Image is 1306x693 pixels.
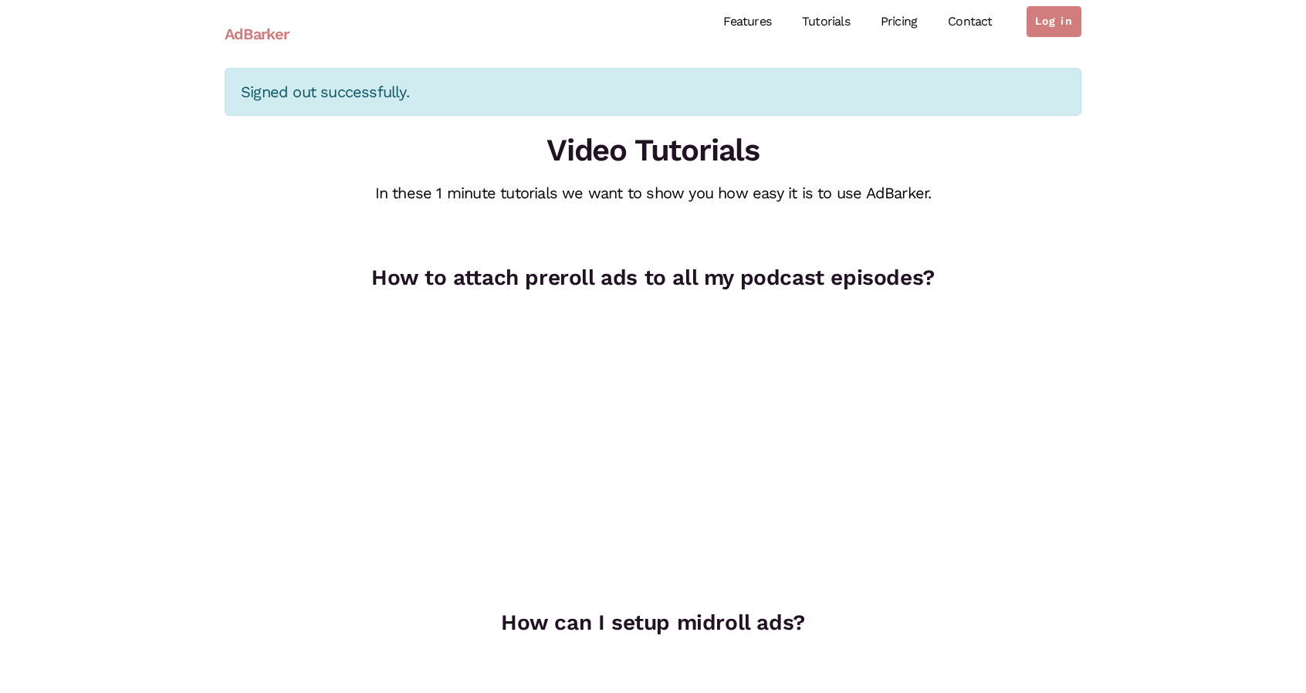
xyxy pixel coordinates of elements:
iframe: YouTube video player [437,300,869,543]
div: Signed out successfully. [225,68,1081,116]
div: In these 1 minute tutorials we want to show you how easy it is to use AdBarker. [225,179,1081,207]
h3: How can I setup midroll ads? [225,607,1081,639]
h3: How to attach preroll ads to all my podcast episodes? [225,262,1081,294]
h1: Video Tutorials [225,128,1081,173]
a: Log in [1027,6,1081,37]
a: AdBarker [225,16,289,52]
